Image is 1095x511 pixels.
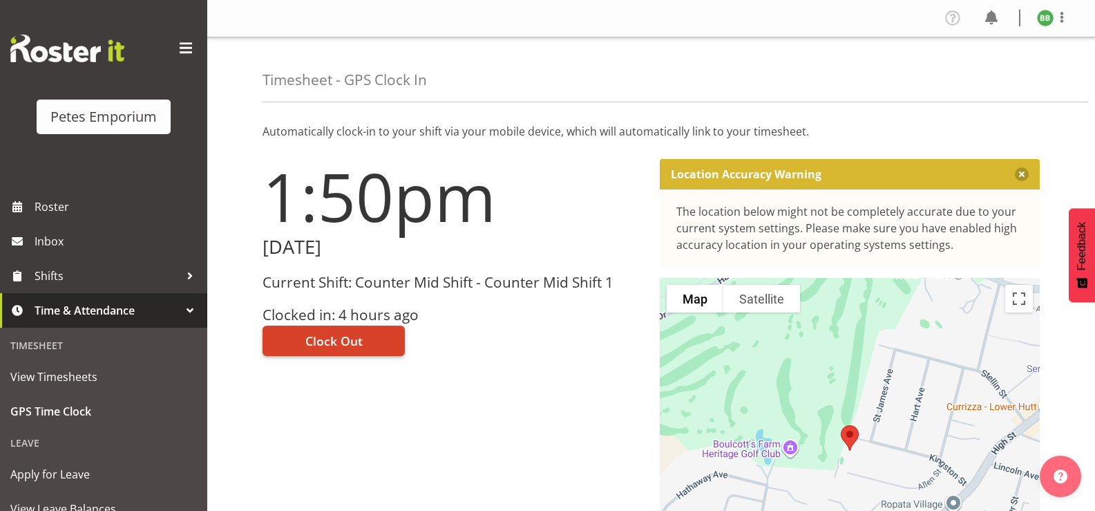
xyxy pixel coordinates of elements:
[35,266,180,286] span: Shifts
[50,106,157,127] div: Petes Emporium
[263,275,643,290] h3: Current Shift: Counter Mid Shift - Counter Mid Shift 1
[263,123,1040,140] p: Automatically clock-in to your shift via your mobile device, which will automatically link to you...
[263,236,643,258] h2: [DATE]
[35,196,200,217] span: Roster
[1069,208,1095,302] button: Feedback - Show survey
[10,366,197,387] span: View Timesheets
[3,457,204,492] a: Apply for Leave
[1005,285,1033,313] button: Toggle fullscreen view
[35,231,200,252] span: Inbox
[1076,222,1088,270] span: Feedback
[723,285,800,313] button: Show satellite imagery
[305,332,363,350] span: Clock Out
[3,331,204,360] div: Timesheet
[10,401,197,422] span: GPS Time Clock
[10,464,197,485] span: Apply for Leave
[263,159,643,234] h1: 1:50pm
[35,300,180,321] span: Time & Attendance
[3,360,204,394] a: View Timesheets
[263,326,405,356] button: Clock Out
[263,72,427,88] h4: Timesheet - GPS Clock In
[667,285,723,313] button: Show street map
[1037,10,1054,26] img: beena-bist9974.jpg
[671,167,821,181] p: Location Accuracy Warning
[10,35,124,62] img: Rosterit website logo
[3,429,204,457] div: Leave
[263,307,643,323] h3: Clocked in: 4 hours ago
[1054,470,1067,483] img: help-xxl-2.png
[676,203,1024,253] div: The location below might not be completely accurate due to your current system settings. Please m...
[1015,167,1029,181] button: Close message
[3,394,204,429] a: GPS Time Clock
